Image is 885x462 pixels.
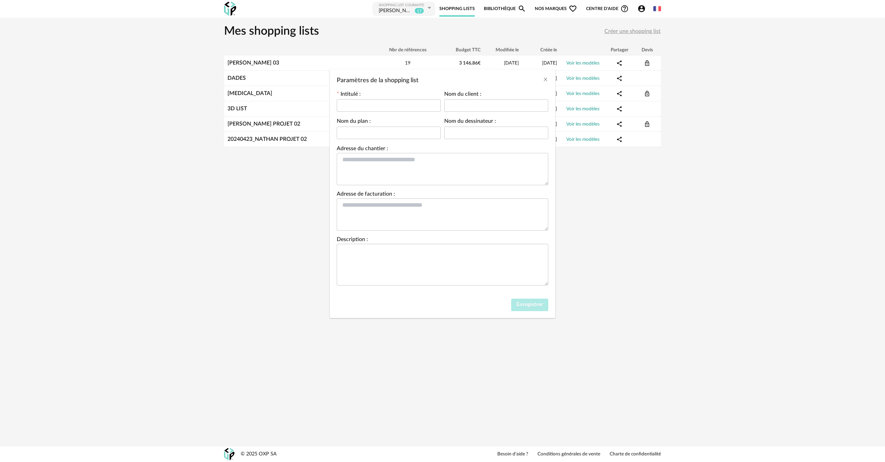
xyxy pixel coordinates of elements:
div: Paramètres de la shopping list [330,69,555,318]
label: Adresse du chantier : [337,146,388,153]
button: Enregistrer [511,299,548,311]
label: Nom du plan : [337,119,371,126]
span: Paramètres de la shopping list [337,77,419,84]
button: Close [543,76,548,84]
label: Adresse de facturation : [337,191,395,198]
label: Intitulé : [337,92,361,99]
label: Nom du client : [444,92,481,99]
label: Description : [337,237,368,244]
span: Enregistrer [516,302,543,307]
label: Nom du dessinateur : [444,119,496,126]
